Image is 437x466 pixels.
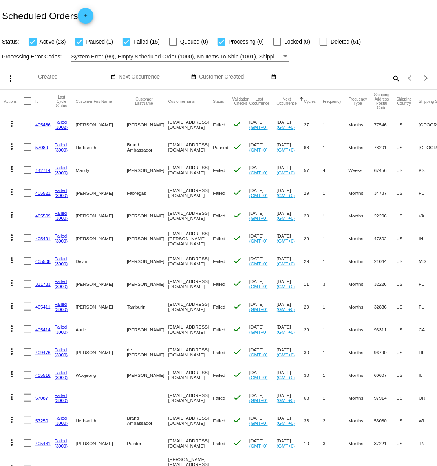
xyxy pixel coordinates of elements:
button: Change sorting for Cycles [304,99,316,104]
mat-cell: [DATE] [277,432,304,455]
mat-cell: [EMAIL_ADDRESS][DOMAIN_NAME] [168,386,213,409]
mat-cell: US [397,364,419,386]
mat-cell: [DATE] [249,272,277,295]
span: Queued (0) [180,37,208,46]
mat-cell: US [397,250,419,272]
input: Created [38,74,109,80]
a: 405516 [35,373,51,378]
a: (GMT+0) [249,193,268,198]
mat-cell: 68 [304,386,323,409]
mat-cell: US [397,136,419,159]
button: Change sorting for Status [213,99,224,104]
mat-select: Filter by Processing Error Codes [71,52,289,62]
mat-cell: 96790 [374,341,397,364]
mat-icon: check [232,302,242,311]
a: Failed [55,415,67,420]
mat-cell: Tamburini [127,295,168,318]
mat-icon: check [232,370,242,379]
mat-cell: [EMAIL_ADDRESS][DOMAIN_NAME] [168,181,213,204]
a: Failed [55,165,67,170]
span: Paused [213,145,228,150]
mat-header-cell: Validation Checks [232,90,249,113]
button: Next page [418,70,434,86]
mat-cell: 11 [304,272,323,295]
span: Status: [2,38,19,45]
mat-cell: [EMAIL_ADDRESS][DOMAIN_NAME] [168,204,213,227]
a: (3000) [55,261,68,266]
a: Failed [55,347,67,352]
mat-icon: more_vert [7,392,16,402]
a: 409476 [35,350,51,355]
mat-cell: [DATE] [277,318,304,341]
mat-cell: 1 [323,386,348,409]
mat-cell: 32836 [374,295,397,318]
mat-cell: 1 [323,113,348,136]
mat-cell: [PERSON_NAME] [127,318,168,341]
a: 405414 [35,327,51,332]
mat-cell: [PERSON_NAME] [76,227,127,250]
mat-icon: more_vert [7,301,16,311]
mat-cell: US [397,318,419,341]
mat-icon: date_range [110,74,116,80]
a: (3000) [55,147,68,152]
a: (GMT+0) [249,420,268,426]
span: Failed [213,213,225,218]
button: Previous page [402,70,418,86]
mat-cell: 3 [323,272,348,295]
mat-cell: 1 [323,364,348,386]
mat-cell: de [PERSON_NAME] [127,341,168,364]
mat-cell: [DATE] [249,136,277,159]
a: (3000) [55,398,68,403]
a: (3000) [55,420,68,426]
mat-cell: [DATE] [277,364,304,386]
mat-cell: 93311 [374,318,397,341]
a: Failed [55,256,67,261]
mat-icon: check [232,142,242,152]
mat-cell: [DATE] [249,318,277,341]
mat-cell: 21044 [374,250,397,272]
a: 57250 [35,418,48,423]
a: (GMT+0) [277,420,295,426]
mat-cell: US [397,113,419,136]
a: (3000) [55,238,68,243]
button: Change sorting for LastOccurrenceUtc [249,97,270,106]
mat-cell: US [397,159,419,181]
mat-icon: more_vert [7,164,16,174]
a: (3000) [55,443,68,448]
mat-cell: 30 [304,341,323,364]
mat-icon: more_vert [7,278,16,288]
mat-icon: check [232,188,242,197]
mat-cell: 1 [323,341,348,364]
mat-icon: more_vert [7,347,16,356]
mat-cell: [DATE] [277,386,304,409]
mat-cell: Months [348,181,374,204]
mat-cell: Months [348,409,374,432]
a: (GMT+0) [249,238,268,243]
a: Failed [55,370,67,375]
mat-cell: [PERSON_NAME] [127,159,168,181]
mat-cell: [EMAIL_ADDRESS][DOMAIN_NAME] [168,159,213,181]
mat-cell: US [397,432,419,455]
mat-cell: Months [348,227,374,250]
a: (GMT+0) [249,216,268,221]
a: (GMT+0) [249,147,268,152]
a: (GMT+0) [249,284,268,289]
span: Processing (0) [229,37,264,46]
mat-cell: 47802 [374,227,397,250]
a: Failed [55,324,67,329]
mat-cell: 34787 [374,181,397,204]
mat-cell: Aurie [76,318,127,341]
a: 57089 [35,145,48,150]
a: (GMT+0) [277,307,295,312]
mat-cell: US [397,272,419,295]
span: Processing Error Codes: [2,53,62,60]
a: (3000) [55,193,68,198]
mat-cell: US [397,227,419,250]
span: Locked (0) [284,37,310,46]
mat-cell: Herbsmith [76,136,127,159]
a: (GMT+0) [277,375,295,380]
mat-cell: Months [348,318,374,341]
mat-cell: Painter [127,432,168,455]
mat-icon: more_vert [7,324,16,333]
mat-cell: [EMAIL_ADDRESS][DOMAIN_NAME] [168,341,213,364]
